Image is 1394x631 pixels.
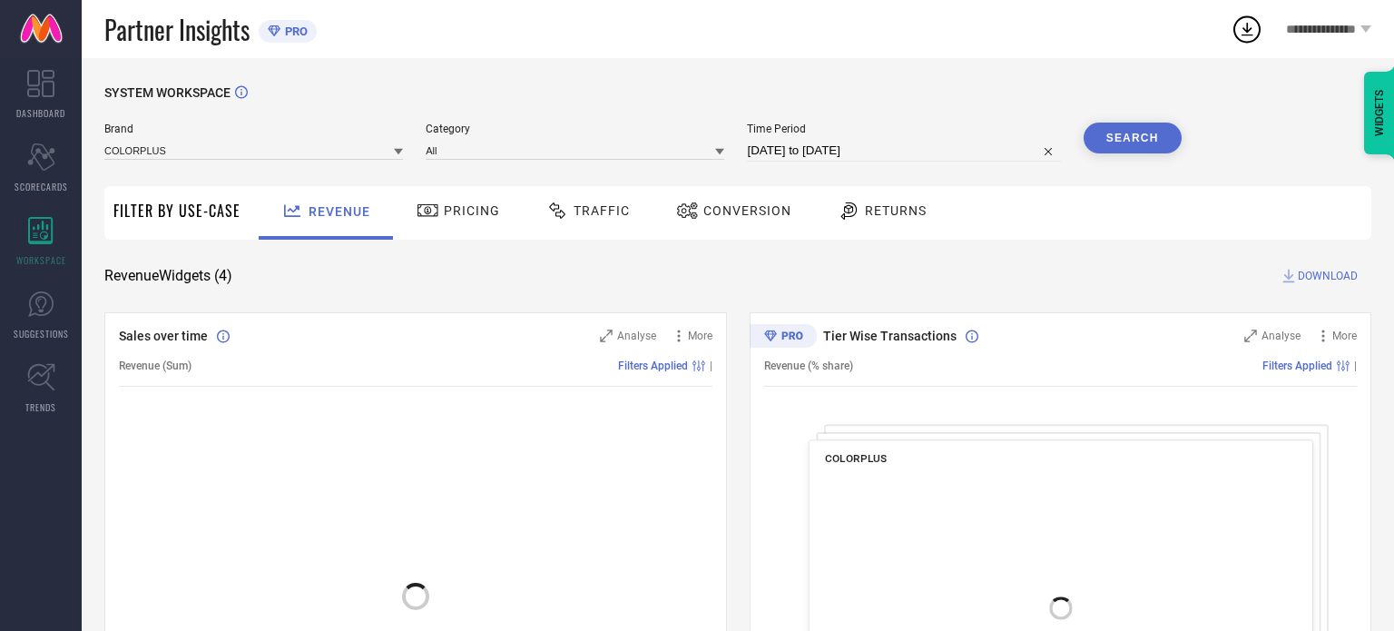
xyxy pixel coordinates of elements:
span: Revenue [309,204,370,219]
span: Category [426,123,724,135]
span: Conversion [703,203,791,218]
svg: Zoom [600,330,613,342]
div: Premium [750,324,817,351]
span: Returns [865,203,927,218]
span: | [1354,360,1357,372]
span: Revenue (Sum) [119,360,191,372]
span: Traffic [574,203,630,218]
span: Tier Wise Transactions [823,329,957,343]
span: PRO [280,25,308,38]
span: DOWNLOAD [1298,267,1358,285]
span: SCORECARDS [15,180,68,193]
span: DASHBOARD [16,106,65,120]
span: Brand [104,123,403,135]
span: Revenue (% share) [764,360,853,372]
span: COLORPLUS [824,452,886,465]
span: More [688,330,712,342]
span: Filters Applied [1262,360,1332,372]
button: Search [1084,123,1182,153]
span: More [1332,330,1357,342]
span: TRENDS [25,400,56,414]
span: | [710,360,712,372]
div: Open download list [1231,13,1263,45]
span: SUGGESTIONS [14,327,69,340]
svg: Zoom [1244,330,1257,342]
span: Analyse [617,330,656,342]
span: Sales over time [119,329,208,343]
input: Select time period [747,140,1060,162]
span: Pricing [444,203,500,218]
span: Time Period [747,123,1060,135]
span: SYSTEM WORKSPACE [104,85,231,100]
span: Analyse [1261,330,1301,342]
span: WORKSPACE [16,253,66,267]
span: Filters Applied [618,360,688,372]
span: Filter By Use-Case [113,200,241,222]
span: Partner Insights [104,11,250,48]
span: Revenue Widgets ( 4 ) [104,267,232,285]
